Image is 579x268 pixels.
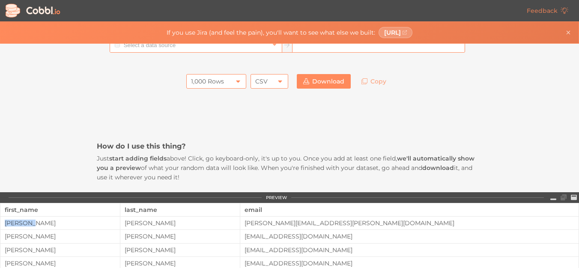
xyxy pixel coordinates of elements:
strong: start adding fields [109,155,167,162]
a: [URL] [379,27,413,38]
div: [PERSON_NAME] [0,247,120,253]
div: PREVIEW [266,195,287,200]
div: CSV [255,74,268,89]
button: Close banner [563,27,573,38]
p: Just above! Click, go keyboard-only, it's up to you. Once you add at least one field, of what you... [97,154,482,182]
div: [PERSON_NAME] [120,220,240,226]
div: [PERSON_NAME][EMAIL_ADDRESS][PERSON_NAME][DOMAIN_NAME] [240,220,579,226]
div: [PERSON_NAME] [0,260,120,267]
div: email [245,203,574,216]
strong: download [422,164,454,172]
div: [PERSON_NAME] [120,233,240,240]
a: Feedback [520,3,575,18]
h3: How do I use this thing? [97,141,482,151]
div: [PERSON_NAME] [120,247,240,253]
div: last_name [125,203,236,216]
a: Download [297,74,351,89]
div: [PERSON_NAME] [120,260,240,267]
div: 1,000 Rows [191,74,224,89]
div: [PERSON_NAME] [0,233,120,240]
div: [EMAIL_ADDRESS][DOMAIN_NAME] [240,233,579,240]
span: [URL] [384,29,401,36]
div: [EMAIL_ADDRESS][DOMAIN_NAME] [240,247,579,253]
div: [PERSON_NAME] [0,220,120,226]
input: Select a data source [122,38,269,52]
a: Copy [355,74,393,89]
div: first_name [5,203,116,216]
div: [EMAIL_ADDRESS][DOMAIN_NAME] [240,260,579,267]
span: If you use Jira (and feel the pain), you'll want to see what else we built: [167,29,375,36]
